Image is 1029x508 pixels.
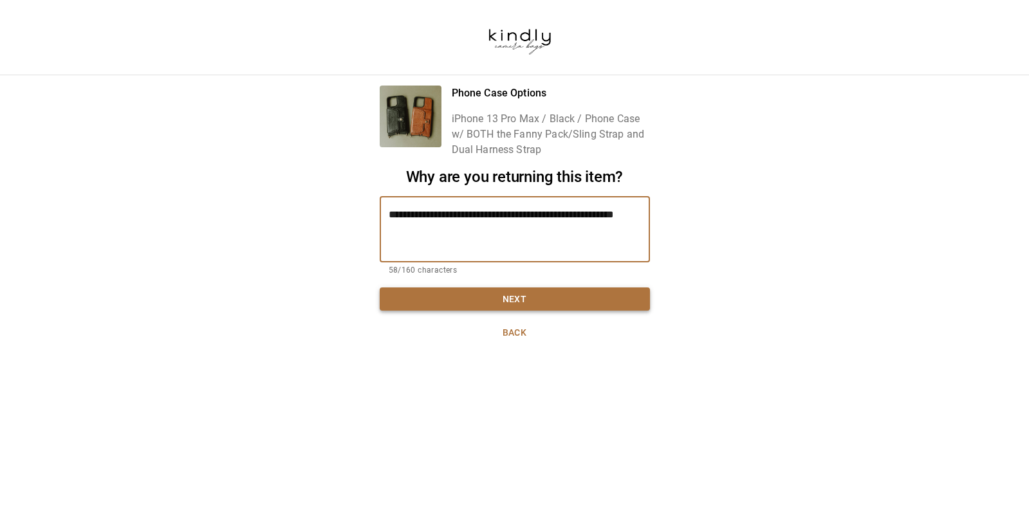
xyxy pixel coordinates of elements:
[380,321,650,345] button: Back
[380,287,650,311] button: Next
[452,86,650,101] p: Phone Case Options
[470,10,569,65] img: kindlycamerabags.myshopify.com-b37650f6-6cf4-42a0-a808-989f93ebecdf
[452,111,650,158] p: iPhone 13 Pro Max / Black / Phone Case w/ BOTH the Fanny Pack/Sling Strap and Dual Harness Strap
[389,264,641,277] p: 58/160 characters
[380,168,650,186] h2: Why are you returning this item?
